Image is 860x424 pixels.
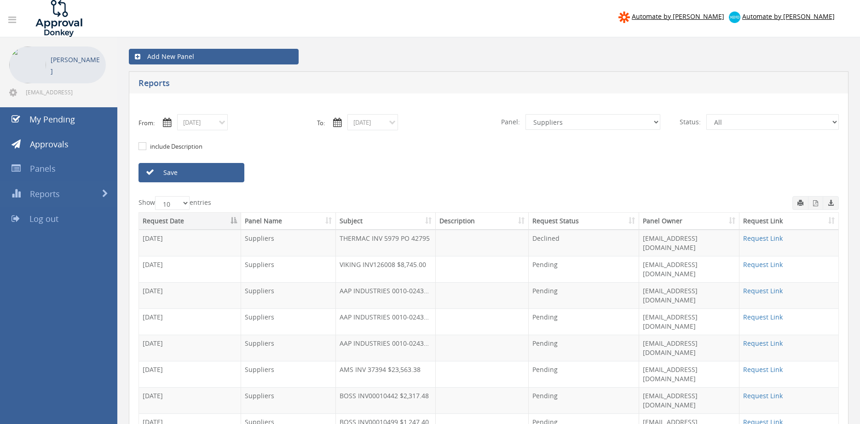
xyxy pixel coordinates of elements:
[529,335,639,361] td: Pending
[129,49,299,64] a: Add New Panel
[139,256,241,282] td: [DATE]
[29,114,75,125] span: My Pending
[639,387,739,413] td: [EMAIL_ADDRESS][DOMAIN_NAME]
[632,12,724,21] span: Automate by [PERSON_NAME]
[139,387,241,413] td: [DATE]
[496,114,525,130] span: Panel:
[618,12,630,23] img: zapier-logomark.png
[529,213,639,230] th: Request Status: activate to sort column ascending
[529,282,639,308] td: Pending
[743,234,783,243] a: Request Link
[30,163,56,174] span: Panels
[639,308,739,335] td: [EMAIL_ADDRESS][DOMAIN_NAME]
[639,213,739,230] th: Panel Owner: activate to sort column ascending
[241,387,336,413] td: Suppliers
[139,213,241,230] th: Request Date: activate to sort column descending
[743,260,783,269] a: Request Link
[139,119,155,128] label: From:
[139,163,244,182] a: Save
[241,213,336,230] th: Panel Name: activate to sort column ascending
[139,335,241,361] td: [DATE]
[336,335,436,361] td: AAP INDUSTRIES 0010-02432631 $1,029.03
[317,119,325,128] label: To:
[155,196,190,210] select: Showentries
[639,230,739,256] td: [EMAIL_ADDRESS][DOMAIN_NAME]
[436,213,529,230] th: Description: activate to sort column ascending
[743,339,783,348] a: Request Link
[743,313,783,321] a: Request Link
[241,230,336,256] td: Suppliers
[729,12,740,23] img: xero-logo.png
[30,188,60,199] span: Reports
[529,256,639,282] td: Pending
[148,142,202,151] label: include Description
[639,361,739,387] td: [EMAIL_ADDRESS][DOMAIN_NAME]
[743,365,783,374] a: Request Link
[743,286,783,295] a: Request Link
[139,282,241,308] td: [DATE]
[639,335,739,361] td: [EMAIL_ADDRESS][DOMAIN_NAME]
[674,114,706,130] span: Status:
[739,213,838,230] th: Request Link: activate to sort column ascending
[51,54,101,77] p: [PERSON_NAME]
[241,282,336,308] td: Suppliers
[139,308,241,335] td: [DATE]
[336,361,436,387] td: AMS INV 37394 $23,563.38
[29,213,58,224] span: Log out
[241,361,336,387] td: Suppliers
[336,308,436,335] td: AAP INDUSTRIES 0010-02432630 $2,163.14
[139,196,211,210] label: Show entries
[139,361,241,387] td: [DATE]
[139,79,630,90] h5: Reports
[639,282,739,308] td: [EMAIL_ADDRESS][DOMAIN_NAME]
[529,230,639,256] td: Declined
[26,88,104,96] span: [EMAIL_ADDRESS][DOMAIN_NAME]
[529,361,639,387] td: Pending
[529,387,639,413] td: Pending
[529,308,639,335] td: Pending
[336,230,436,256] td: THERMAC INV 5979 PO 42795
[639,256,739,282] td: [EMAIL_ADDRESS][DOMAIN_NAME]
[241,335,336,361] td: Suppliers
[139,230,241,256] td: [DATE]
[336,213,436,230] th: Subject: activate to sort column ascending
[336,256,436,282] td: VIKING INV126008 $8,745.00
[241,256,336,282] td: Suppliers
[336,387,436,413] td: BOSS INV00010442 $2,317.48
[241,308,336,335] td: Suppliers
[336,282,436,308] td: AAP INDUSTRIES 0010-02432040 $768.93
[743,391,783,400] a: Request Link
[30,139,69,150] span: Approvals
[742,12,835,21] span: Automate by [PERSON_NAME]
